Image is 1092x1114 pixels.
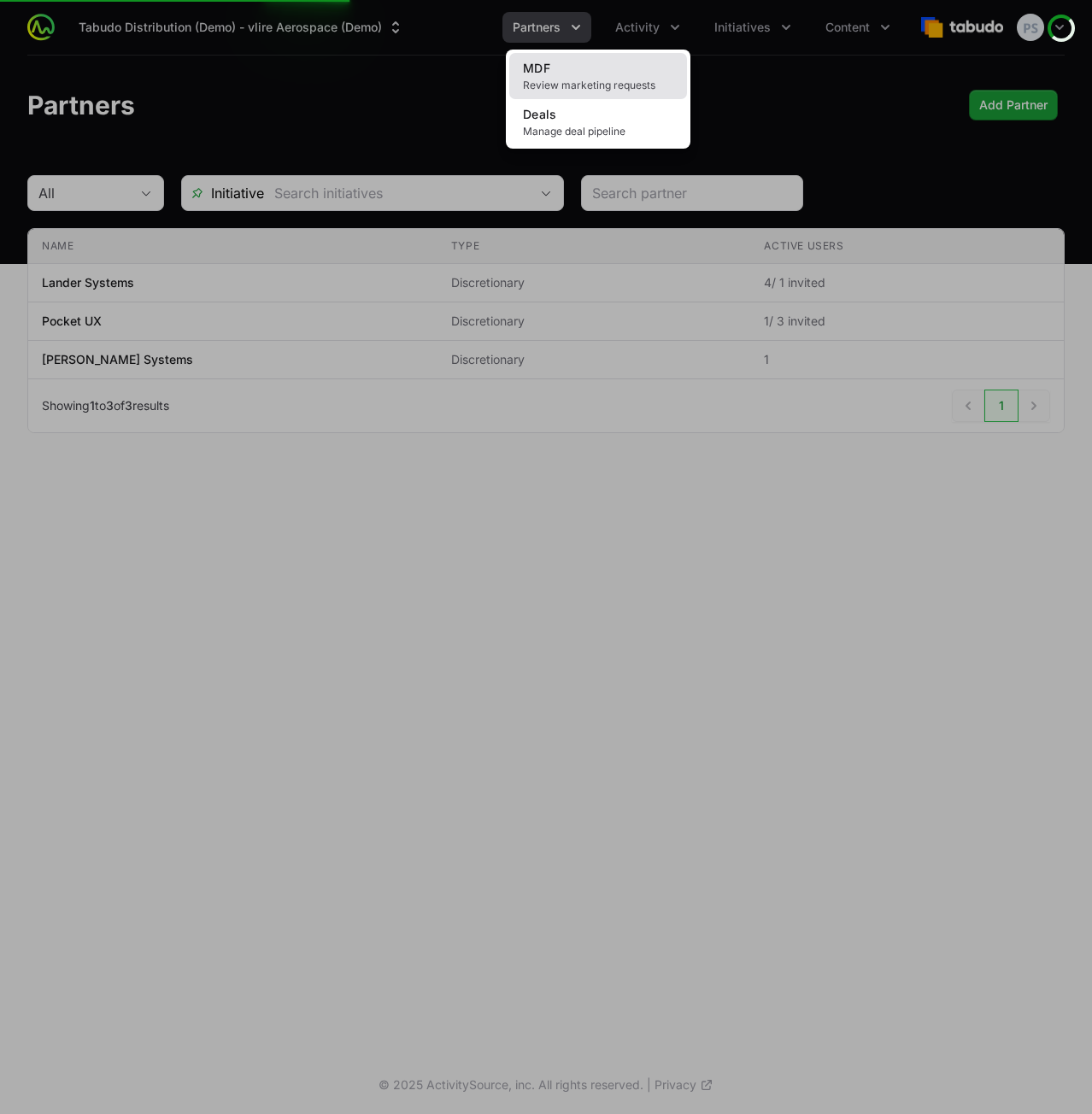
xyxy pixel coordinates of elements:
[509,99,687,145] a: DealsManage deal pipeline
[523,125,673,138] span: Manage deal pipeline
[605,12,690,43] div: Activity menu
[509,53,687,99] a: MDFReview marketing requests
[523,79,673,92] span: Review marketing requests
[523,107,557,121] span: Deals
[55,12,901,43] div: Main navigation
[523,61,550,75] span: MDF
